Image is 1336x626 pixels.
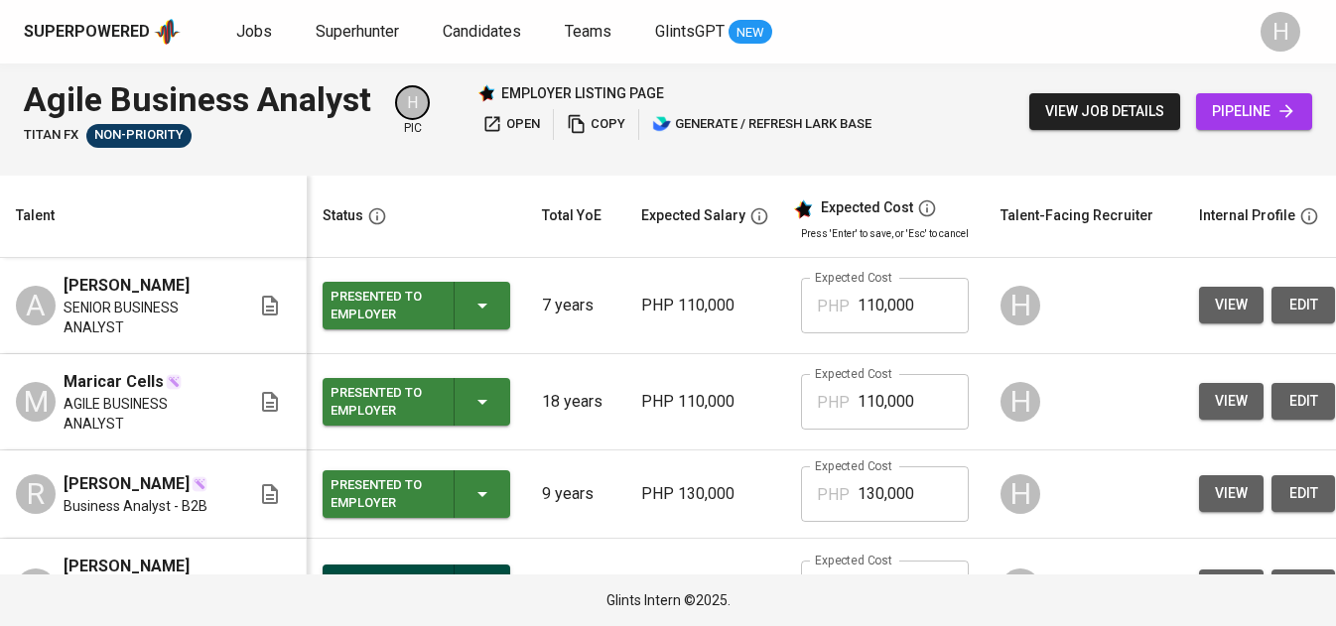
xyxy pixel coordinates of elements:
[655,22,725,41] span: GlintsGPT
[641,294,769,317] p: PHP 110,000
[1199,203,1295,228] div: Internal Profile
[323,564,510,612] button: Shortlisted by Employer
[64,555,226,602] span: [PERSON_NAME] [PERSON_NAME]
[86,124,192,148] div: Talent(s) in Pipeline’s Final Stages
[1271,569,1335,606] button: edit
[16,568,56,608] div: K
[323,282,510,329] button: Presented to Employer
[1287,481,1319,506] span: edit
[817,483,850,507] p: PHP
[395,85,430,120] div: H
[86,126,192,145] span: Non-Priority
[652,114,672,134] img: lark
[641,203,745,228] div: Expected Salary
[477,84,495,102] img: Glints Star
[316,22,399,41] span: Superhunter
[482,113,540,136] span: open
[16,286,56,325] div: A
[821,199,913,217] div: Expected Cost
[1271,475,1335,512] button: edit
[565,20,615,45] a: Teams
[64,274,190,298] span: [PERSON_NAME]
[542,390,609,414] p: 18 years
[236,20,276,45] a: Jobs
[1199,475,1264,512] button: view
[1001,203,1153,228] div: Talent-Facing Recruiter
[1215,293,1248,317] span: view
[567,113,625,136] span: copy
[395,85,430,137] div: pic
[331,472,438,516] div: Presented to Employer
[1001,568,1040,608] div: H
[1045,99,1164,124] span: view job details
[655,20,772,45] a: GlintsGPT NEW
[323,378,510,426] button: Presented to Employer
[1199,287,1264,323] button: view
[1287,389,1319,414] span: edit
[647,109,876,140] button: lark generate / refresh lark base
[801,226,969,241] p: Press 'Enter' to save, or 'Esc' to cancel
[1199,383,1264,420] button: view
[316,20,403,45] a: Superhunter
[793,199,813,219] img: glints_star.svg
[1196,93,1312,130] a: pipeline
[1001,286,1040,325] div: H
[16,203,55,228] div: Talent
[1215,481,1248,506] span: view
[477,109,545,140] button: open
[817,391,850,415] p: PHP
[24,21,150,44] div: Superpowered
[166,374,182,390] img: magic_wand.svg
[542,294,609,317] p: 7 years
[1287,293,1319,317] span: edit
[154,17,181,47] img: app logo
[24,126,78,145] span: Titan FX
[331,284,438,327] div: Presented to Employer
[64,472,190,496] span: [PERSON_NAME]
[16,382,56,422] div: M
[64,370,164,394] span: Maricar Cells
[331,380,438,424] div: Presented to Employer
[652,113,871,136] span: generate / refresh lark base
[565,22,611,41] span: Teams
[562,109,630,140] button: copy
[331,566,438,610] div: Shortlisted by Employer
[542,203,601,228] div: Total YoE
[1199,569,1264,606] button: view
[817,295,850,318] p: PHP
[1271,383,1335,420] button: edit
[1261,12,1300,52] div: H
[64,394,226,434] span: AGILE BUSINESS ANALYST
[443,22,521,41] span: Candidates
[323,470,510,518] button: Presented to Employer
[64,298,226,337] span: SENIOR BUSINESS ANALYST
[443,20,525,45] a: Candidates
[1029,93,1180,130] button: view job details
[236,22,272,41] span: Jobs
[1271,287,1335,323] button: edit
[641,390,769,414] p: PHP 110,000
[1001,474,1040,514] div: H
[542,482,609,506] p: 9 years
[1212,99,1296,124] span: pipeline
[501,83,664,103] p: employer listing page
[24,75,371,124] div: Agile Business Analyst
[1215,389,1248,414] span: view
[1001,382,1040,422] div: H
[323,203,363,228] div: Status
[192,476,207,492] img: magic_wand.svg
[729,23,772,43] span: NEW
[24,17,181,47] a: Superpoweredapp logo
[16,474,56,514] div: R
[64,496,207,516] span: Business Analyst - B2B
[641,482,769,506] p: PHP 130,000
